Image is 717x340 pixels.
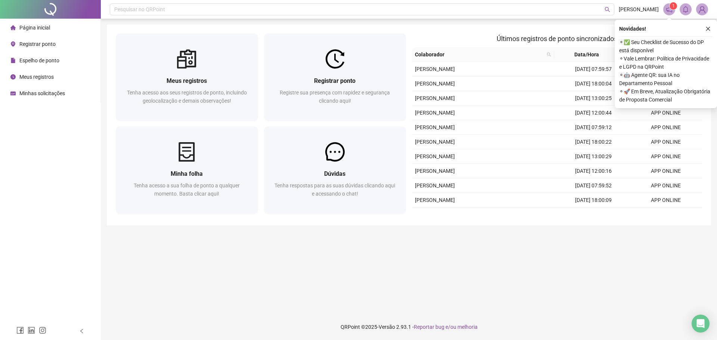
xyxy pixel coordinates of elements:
[280,90,390,104] span: Registre sua presença com rapidez e segurança clicando aqui!
[415,66,455,72] span: [PERSON_NAME]
[116,34,258,121] a: Meus registrosTenha acesso aos seus registros de ponto, incluindo geolocalização e demais observa...
[557,135,630,149] td: [DATE] 18:00:22
[670,2,677,10] sup: 1
[630,135,702,149] td: APP ONLINE
[605,7,610,12] span: search
[116,127,258,213] a: Minha folhaTenha acesso a sua folha de ponto a qualquer momento. Basta clicar aqui!
[19,74,54,80] span: Meus registros
[630,208,702,222] td: APP ONLINE
[134,183,240,197] span: Tenha acesso a sua folha de ponto a qualquer momento. Basta clicar aqui!
[619,87,713,104] span: ⚬ 🚀 Em Breve, Atualização Obrigatória de Proposta Comercial
[19,57,59,63] span: Espelho de ponto
[554,47,626,62] th: Data/Hora
[692,315,710,333] div: Open Intercom Messenger
[379,324,395,330] span: Versão
[557,193,630,208] td: [DATE] 18:00:09
[10,25,16,30] span: home
[274,183,395,197] span: Tenha respostas para as suas dúvidas clicando aqui e acessando o chat!
[415,95,455,101] span: [PERSON_NAME]
[415,139,455,145] span: [PERSON_NAME]
[682,6,689,13] span: bell
[619,54,713,71] span: ⚬ Vale Lembrar: Política de Privacidade e LGPD na QRPoint
[415,183,455,188] span: [PERSON_NAME]
[630,164,702,178] td: APP ONLINE
[619,5,659,13] span: [PERSON_NAME]
[415,50,544,59] span: Colaborador
[497,35,617,43] span: Últimos registros de ponto sincronizados
[630,178,702,193] td: APP ONLINE
[630,149,702,164] td: APP ONLINE
[79,328,84,334] span: left
[10,41,16,47] span: environment
[557,77,630,91] td: [DATE] 18:00:04
[557,62,630,77] td: [DATE] 07:59:57
[696,4,708,15] img: 87609
[415,124,455,130] span: [PERSON_NAME]
[10,58,16,63] span: file
[705,26,711,31] span: close
[324,170,345,177] span: Dúvidas
[545,49,553,60] span: search
[415,168,455,174] span: [PERSON_NAME]
[101,314,717,340] footer: QRPoint © 2025 - 2.93.1 -
[619,25,646,33] span: Novidades !
[557,106,630,120] td: [DATE] 12:00:44
[264,34,406,121] a: Registrar pontoRegistre sua presença com rapidez e segurança clicando aqui!
[557,178,630,193] td: [DATE] 07:59:52
[630,193,702,208] td: APP ONLINE
[619,38,713,54] span: ⚬ ✅ Seu Checklist de Sucesso do DP está disponível
[314,77,356,84] span: Registrar ponto
[415,197,455,203] span: [PERSON_NAME]
[557,208,630,222] td: [DATE] 13:01:04
[557,120,630,135] td: [DATE] 07:59:12
[10,91,16,96] span: schedule
[666,6,673,13] span: notification
[415,153,455,159] span: [PERSON_NAME]
[672,3,675,9] span: 1
[557,164,630,178] td: [DATE] 12:00:16
[557,149,630,164] td: [DATE] 13:00:29
[630,120,702,135] td: APP ONLINE
[557,91,630,106] td: [DATE] 13:00:25
[127,90,247,104] span: Tenha acesso aos seus registros de ponto, incluindo geolocalização e demais observações!
[28,327,35,334] span: linkedin
[619,71,713,87] span: ⚬ 🤖 Agente QR: sua IA no Departamento Pessoal
[167,77,207,84] span: Meus registros
[10,74,16,79] span: clock-circle
[39,327,46,334] span: instagram
[547,52,551,57] span: search
[414,324,478,330] span: Reportar bug e/ou melhoria
[19,41,56,47] span: Registrar ponto
[264,127,406,213] a: DúvidasTenha respostas para as suas dúvidas clicando aqui e acessando o chat!
[19,25,50,31] span: Página inicial
[16,327,24,334] span: facebook
[630,106,702,120] td: APP ONLINE
[171,170,203,177] span: Minha folha
[415,81,455,87] span: [PERSON_NAME]
[19,90,65,96] span: Minhas solicitações
[415,110,455,116] span: [PERSON_NAME]
[557,50,617,59] span: Data/Hora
